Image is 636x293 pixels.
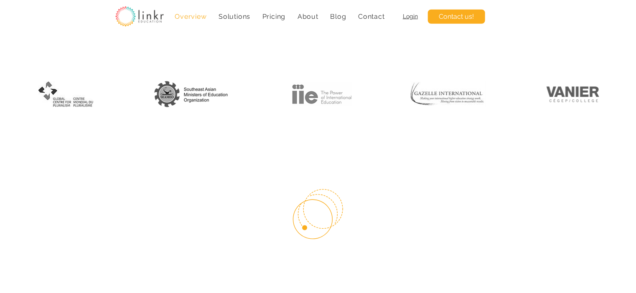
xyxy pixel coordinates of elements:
[115,6,164,27] img: linkr_logo_transparentbg.png
[214,8,255,25] div: Solutions
[298,13,318,20] span: About
[262,13,286,20] span: Pricing
[38,81,93,107] img: logo_pluralism_edited.jpg
[326,8,351,25] a: Blog
[428,10,485,24] a: Contact us!
[219,13,250,20] span: Solutions
[330,13,346,20] span: Blog
[170,8,389,25] nav: Site
[547,80,599,108] img: logo-red_edited.png
[293,8,323,25] div: About
[258,8,290,25] a: Pricing
[358,13,385,20] span: Contact
[153,80,229,108] img: Logo SEAMEO_bw.png
[439,12,474,21] span: Contact us!
[403,13,418,20] a: Login
[411,81,486,107] img: logo_gazelle_edited.jpg
[354,8,389,25] a: Contact
[175,13,206,20] span: Overview
[170,8,211,25] a: Overview
[292,82,352,106] img: institute-of-international-education-iie-logo-nb.png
